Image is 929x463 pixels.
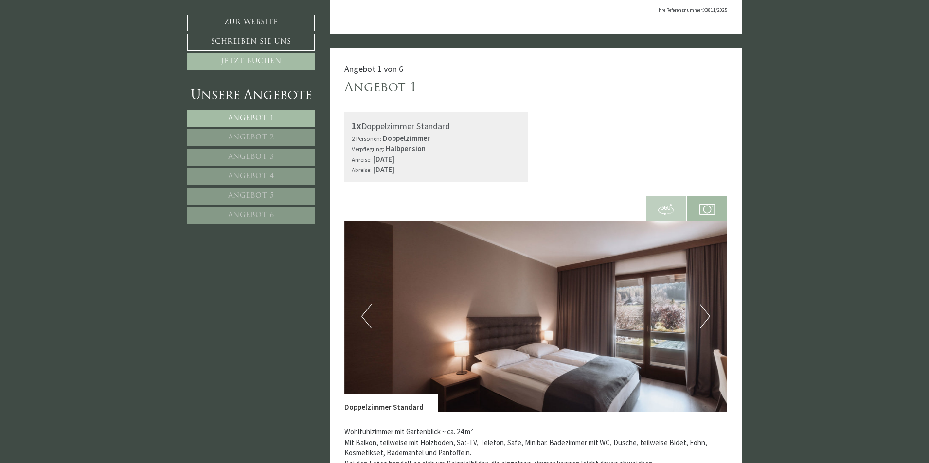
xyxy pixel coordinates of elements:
[228,212,274,219] span: Angebot 6
[352,119,521,133] div: Doppelzimmer Standard
[699,202,715,217] img: camera.svg
[141,69,369,76] small: 16:58
[352,155,372,163] small: Anreise:
[344,221,728,412] img: image
[187,53,315,70] a: Jetzt buchen
[187,15,315,31] a: Zur Website
[15,181,242,187] small: 08:46
[352,145,384,153] small: Verpflegung:
[361,304,372,328] button: Previous
[700,304,710,328] button: Next
[658,202,674,217] img: 360-grad.svg
[373,165,394,174] b: [DATE]
[228,192,274,200] span: Angebot 5
[344,79,417,97] div: Angebot 1
[373,154,394,164] b: [DATE]
[657,7,727,13] span: Ihre Referenznummer:X3811/2025
[386,144,426,153] b: Halbpension
[228,115,274,122] span: Angebot 1
[187,34,315,51] a: Schreiben Sie uns
[352,166,372,173] small: Abreise:
[344,63,403,74] span: Angebot 1 von 6
[228,134,274,141] span: Angebot 2
[383,134,430,143] b: Doppelzimmer
[228,154,274,161] span: Angebot 3
[352,135,381,142] small: 2 Personen:
[7,99,247,189] div: Guten Tag, vielen Dank für Ihre Nachricht. Wir haben Ihnen soeben die Bestätigung ohne Versicheru...
[176,80,208,96] div: [DATE]
[228,173,274,180] span: Angebot 4
[176,2,208,18] div: [DATE]
[15,101,242,108] div: Montis – Active Nature Spa
[187,87,315,105] div: Unsere Angebote
[344,394,438,412] div: Doppelzimmer Standard
[352,120,361,132] b: 1x
[320,256,383,273] button: Senden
